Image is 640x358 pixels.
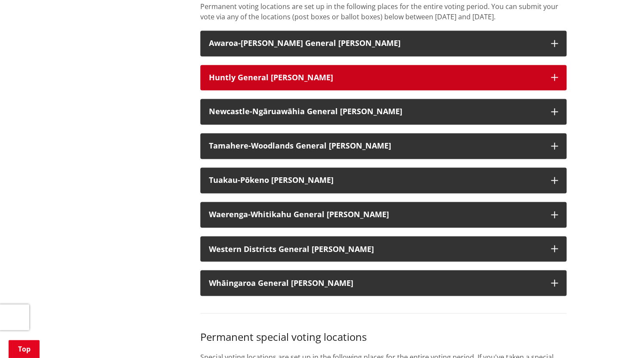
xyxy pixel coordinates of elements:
button: Waerenga-Whitikahu General [PERSON_NAME] [200,202,567,228]
h3: Permanent special voting locations [200,331,567,343]
a: Top [9,340,40,358]
button: Awaroa-[PERSON_NAME] General [PERSON_NAME] [200,30,567,56]
button: Whāingaroa General [PERSON_NAME] [200,270,567,296]
strong: Newcastle-Ngāruawāhia General [PERSON_NAME] [209,106,402,116]
strong: Western Districts General [PERSON_NAME] [209,243,374,254]
iframe: Messenger Launcher [600,322,631,353]
h3: Huntly General [PERSON_NAME] [209,73,542,82]
button: Tuakau-Pōkeno [PERSON_NAME] [200,167,567,193]
h3: Tuakau-Pōkeno [PERSON_NAME] [209,176,542,185]
h3: Awaroa-[PERSON_NAME] General [PERSON_NAME] [209,39,542,48]
button: Huntly General [PERSON_NAME] [200,65,567,91]
strong: Waerenga-Whitikahu General [PERSON_NAME] [209,209,389,219]
p: Permanent voting locations are set up in the following places for the entire voting period. You c... [200,1,567,22]
button: Western Districts General [PERSON_NAME] [200,236,567,262]
strong: Tamahere-Woodlands General [PERSON_NAME] [209,140,391,151]
button: Newcastle-Ngāruawāhia General [PERSON_NAME] [200,99,567,124]
strong: Whāingaroa General [PERSON_NAME] [209,277,353,288]
button: Tamahere-Woodlands General [PERSON_NAME] [200,133,567,159]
